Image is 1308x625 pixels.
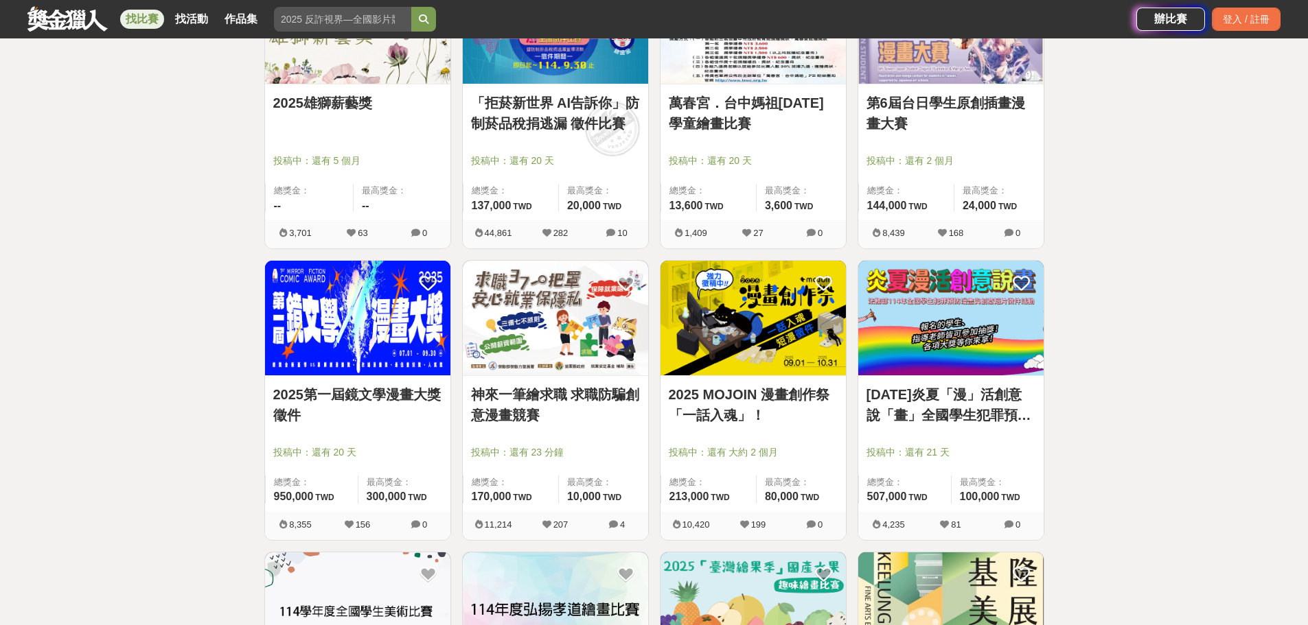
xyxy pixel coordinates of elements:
[567,184,640,198] span: 最高獎金：
[818,228,823,238] span: 0
[472,475,550,489] span: 總獎金：
[669,475,748,489] span: 總獎金：
[867,184,945,198] span: 總獎金：
[265,261,450,375] img: Cover Image
[951,519,961,530] span: 81
[553,228,569,238] span: 282
[882,519,905,530] span: 4,235
[867,154,1035,168] span: 投稿中：還有 2 個月
[669,93,838,134] a: 萬春宮．台中媽祖[DATE]學童繪畫比賽
[273,445,442,460] span: 投稿中：還有 20 天
[567,491,601,502] span: 10,000
[1001,493,1020,502] span: TWD
[867,200,907,211] span: 144,000
[362,200,369,211] span: --
[617,228,627,238] span: 10
[960,475,1035,489] span: 最高獎金：
[949,228,964,238] span: 168
[367,475,442,489] span: 最高獎金：
[463,261,648,375] img: Cover Image
[367,491,406,502] span: 300,000
[858,261,1044,375] img: Cover Image
[908,493,927,502] span: TWD
[1136,8,1205,31] a: 辦比賽
[818,519,823,530] span: 0
[753,228,763,238] span: 27
[485,228,512,238] span: 44,861
[682,519,710,530] span: 10,420
[120,10,164,29] a: 找比賽
[751,519,766,530] span: 199
[661,261,846,375] img: Cover Image
[908,202,927,211] span: TWD
[669,184,748,198] span: 總獎金：
[765,491,799,502] span: 80,000
[603,493,621,502] span: TWD
[274,7,411,32] input: 2025 反詐視界—全國影片競賽
[471,154,640,168] span: 投稿中：還有 20 天
[471,445,640,460] span: 投稿中：還有 23 分鐘
[274,200,282,211] span: --
[963,200,996,211] span: 24,000
[669,445,838,460] span: 投稿中：還有 大約 2 個月
[362,184,442,198] span: 最高獎金：
[1016,228,1020,238] span: 0
[422,228,427,238] span: 0
[669,154,838,168] span: 投稿中：還有 20 天
[513,202,531,211] span: TWD
[274,475,349,489] span: 總獎金：
[472,200,512,211] span: 137,000
[553,519,569,530] span: 207
[358,228,367,238] span: 63
[765,475,838,489] span: 最高獎金：
[867,384,1035,425] a: [DATE]炎夏「漫」活創意說「畫」全國學生犯罪預防漫畫與創意短片徵件
[765,200,792,211] span: 3,600
[867,93,1035,134] a: 第6屆台日學生原創插畫漫畫大賽
[669,200,703,211] span: 13,600
[704,202,723,211] span: TWD
[170,10,214,29] a: 找活動
[274,184,345,198] span: 總獎金：
[274,491,314,502] span: 950,000
[711,493,729,502] span: TWD
[408,493,426,502] span: TWD
[273,384,442,425] a: 2025第一屆鏡文學漫畫大獎徵件
[1016,519,1020,530] span: 0
[882,228,905,238] span: 8,439
[867,475,943,489] span: 總獎金：
[513,493,531,502] span: TWD
[867,491,907,502] span: 507,000
[603,202,621,211] span: TWD
[567,200,601,211] span: 20,000
[794,202,813,211] span: TWD
[567,475,640,489] span: 最高獎金：
[315,493,334,502] span: TWD
[422,519,427,530] span: 0
[273,154,442,168] span: 投稿中：還有 5 個月
[765,184,838,198] span: 最高獎金：
[669,491,709,502] span: 213,000
[960,491,1000,502] span: 100,000
[219,10,263,29] a: 作品集
[1212,8,1281,31] div: 登入 / 註冊
[471,384,640,425] a: 神來一筆繪求職 求職防騙創意漫畫競賽
[289,519,312,530] span: 8,355
[472,491,512,502] span: 170,000
[356,519,371,530] span: 156
[998,202,1017,211] span: TWD
[472,184,550,198] span: 總獎金：
[273,93,442,113] a: 2025雄獅薪藝獎
[963,184,1035,198] span: 最高獎金：
[471,93,640,134] a: 「拒菸新世界 AI告訴你」防制菸品稅捐逃漏 徵件比賽
[289,228,312,238] span: 3,701
[669,384,838,425] a: 2025 MOJOIN 漫畫創作祭「一話入魂」！
[485,519,512,530] span: 11,214
[867,445,1035,460] span: 投稿中：還有 21 天
[620,519,625,530] span: 4
[685,228,707,238] span: 1,409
